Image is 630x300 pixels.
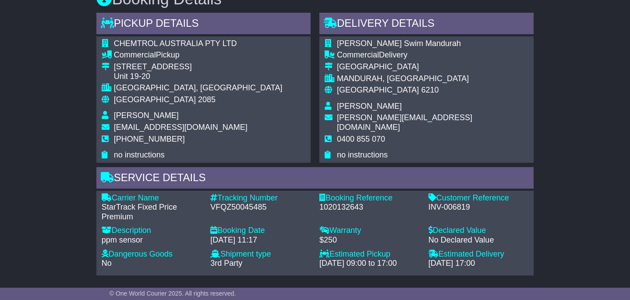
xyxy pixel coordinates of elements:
[114,72,283,82] div: Unit 19-20
[428,259,529,268] div: [DATE] 17:00
[114,150,165,159] span: no instructions
[319,13,534,36] div: Delivery Details
[114,83,283,93] div: [GEOGRAPHIC_DATA], [GEOGRAPHIC_DATA]
[319,236,420,245] div: $250
[337,74,528,84] div: MANDURAH, [GEOGRAPHIC_DATA]
[337,113,472,132] span: [PERSON_NAME][EMAIL_ADDRESS][DOMAIN_NAME]
[198,95,216,104] span: 2085
[319,203,420,212] div: 1020132643
[210,226,311,236] div: Booking Date
[319,193,420,203] div: Booking Reference
[428,250,529,259] div: Estimated Delivery
[114,111,179,120] span: [PERSON_NAME]
[210,203,311,212] div: VFQZ50045485
[337,135,385,143] span: 0400 855 070
[421,86,439,94] span: 6210
[337,150,388,159] span: no instructions
[114,123,248,132] span: [EMAIL_ADDRESS][DOMAIN_NAME]
[114,135,185,143] span: [PHONE_NUMBER]
[102,226,202,236] div: Description
[428,193,529,203] div: Customer Reference
[114,39,237,48] span: CHEMTROL AUSTRALIA PTY LTD
[210,236,311,245] div: [DATE] 11:17
[428,226,529,236] div: Declared Value
[210,193,311,203] div: Tracking Number
[337,86,419,94] span: [GEOGRAPHIC_DATA]
[428,203,529,212] div: INV-006819
[96,167,534,191] div: Service Details
[114,50,283,60] div: Pickup
[210,250,311,259] div: Shipment type
[114,62,283,72] div: [STREET_ADDRESS]
[96,13,311,36] div: Pickup Details
[319,259,420,268] div: [DATE] 09:00 to 17:00
[337,50,379,59] span: Commercial
[114,50,156,59] span: Commercial
[102,193,202,203] div: Carrier Name
[102,259,112,268] span: No
[337,102,402,111] span: [PERSON_NAME]
[102,250,202,259] div: Dangerous Goods
[210,259,242,268] span: 3rd Party
[102,236,202,245] div: ppm sensor
[337,50,528,60] div: Delivery
[337,39,461,48] span: [PERSON_NAME] Swim Mandurah
[319,226,420,236] div: Warranty
[110,290,236,297] span: © One World Courier 2025. All rights reserved.
[114,95,196,104] span: [GEOGRAPHIC_DATA]
[428,236,529,245] div: No Declared Value
[319,250,420,259] div: Estimated Pickup
[102,203,202,221] div: StarTrack Fixed Price Premium
[337,62,528,72] div: [GEOGRAPHIC_DATA]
